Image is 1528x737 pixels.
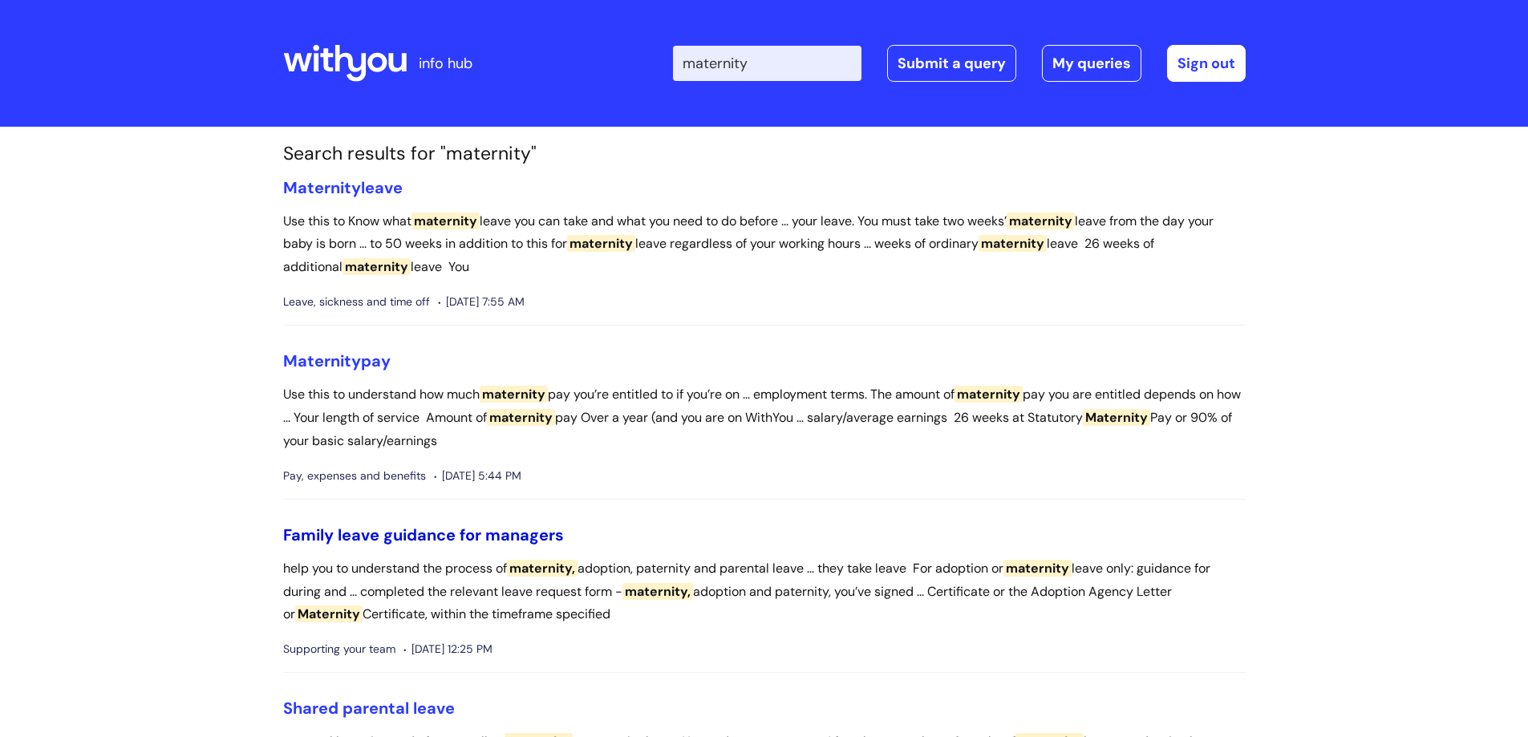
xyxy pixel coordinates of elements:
p: info hub [419,51,472,76]
span: [DATE] 7:55 AM [438,292,525,312]
span: Supporting your team [283,639,395,659]
input: Search [673,46,861,81]
p: Use this to Know what leave you can take and what you need to do before ... your leave. You must ... [283,210,1246,279]
p: help you to understand the process of adoption, paternity and parental leave ... they take leave ... [283,557,1246,626]
a: Maternitypay [283,350,391,371]
span: maternity [342,258,411,275]
span: maternity [480,386,548,403]
a: Shared parental leave [283,698,455,719]
span: maternity [954,386,1023,403]
span: Maternity [283,350,361,371]
span: Leave, sickness and time off [283,292,430,312]
span: maternity [1007,213,1075,229]
span: maternity [411,213,480,229]
a: Family leave guidance for managers [283,524,564,545]
p: Use this to understand how much pay you’re entitled to if you’re on ... employment terms. The amo... [283,383,1246,452]
span: maternity, [622,583,693,600]
span: [DATE] 5:44 PM [434,466,521,486]
span: Maternity [295,605,363,622]
div: | - [673,45,1246,82]
span: maternity [487,409,555,426]
span: maternity [979,235,1047,252]
span: Maternity [283,177,361,198]
span: maternity [1003,560,1072,577]
span: Pay, expenses and benefits [283,466,426,486]
a: My queries [1042,45,1141,82]
span: maternity, [507,560,578,577]
a: Submit a query [887,45,1016,82]
a: Maternityleave [283,177,403,198]
span: Maternity [1083,409,1150,426]
a: Sign out [1167,45,1246,82]
span: [DATE] 12:25 PM [403,639,492,659]
span: maternity [567,235,635,252]
h1: Search results for "maternity" [283,143,1246,165]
